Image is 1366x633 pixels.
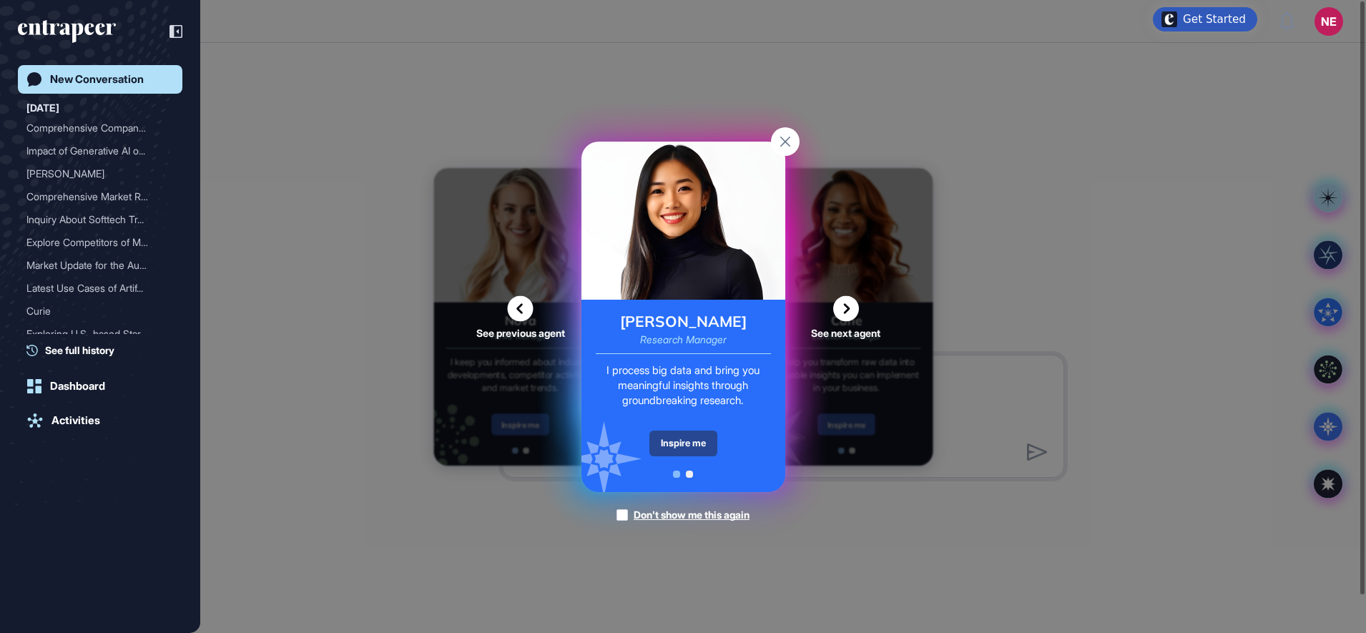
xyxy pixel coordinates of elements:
[1153,7,1257,31] div: Open Get Started checklist
[26,185,162,208] div: Comprehensive Market Repo...
[640,335,727,345] div: Research Manager
[26,99,59,117] div: [DATE]
[476,328,565,338] span: See previous agent
[26,208,174,231] div: Inquiry About Softtech Tracking Services
[26,162,162,185] div: [PERSON_NAME]
[51,414,100,427] div: Activities
[26,277,162,300] div: Latest Use Cases of Artif...
[26,117,174,139] div: Comprehensive Company Overview: Solutions, Target Areas, and Market Positioning
[26,185,174,208] div: Comprehensive Market Report on China's Future Societal Trends and Technology Enablers towards 203...
[26,208,162,231] div: Inquiry About Softtech Tr...
[26,162,174,185] div: Reese
[18,20,116,43] div: entrapeer-logo
[581,142,785,300] img: reese-card.png
[26,139,162,162] div: Impact of Generative AI o...
[26,139,174,162] div: Impact of Generative AI on the Fashion Industry
[26,343,182,358] a: See full history
[1183,12,1246,26] div: Get Started
[18,372,182,401] a: Dashboard
[1315,7,1343,36] button: NE
[1161,11,1177,27] img: launcher-image-alternative-text
[26,300,162,323] div: Curie
[18,406,182,435] a: Activities
[45,343,114,358] span: See full history
[26,254,162,277] div: Market Update for the Aut...
[596,363,771,408] div: I process big data and bring you meaningful insights through groundbreaking research.
[26,231,174,254] div: Explore Competitors of Maxitech
[634,508,750,522] div: Don't show me this again
[18,65,182,94] a: New Conversation
[26,231,162,254] div: Explore Competitors of Ma...
[620,314,747,329] div: [PERSON_NAME]
[26,254,174,277] div: Market Update for the Automotive Sector Over the Last 2 Weeks
[50,380,105,393] div: Dashboard
[649,431,717,456] div: Inspire me
[26,117,162,139] div: Comprehensive Company Ove...
[811,328,880,338] span: See next agent
[50,73,144,86] div: New Conversation
[26,300,174,323] div: Curie
[26,277,174,300] div: Latest Use Cases of Artificial Intelligence
[26,323,162,345] div: Exploring U.S.-based Star...
[26,323,174,345] div: Exploring U.S.-based Startups for Managing Excel Macros and Supporting Japanese Language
